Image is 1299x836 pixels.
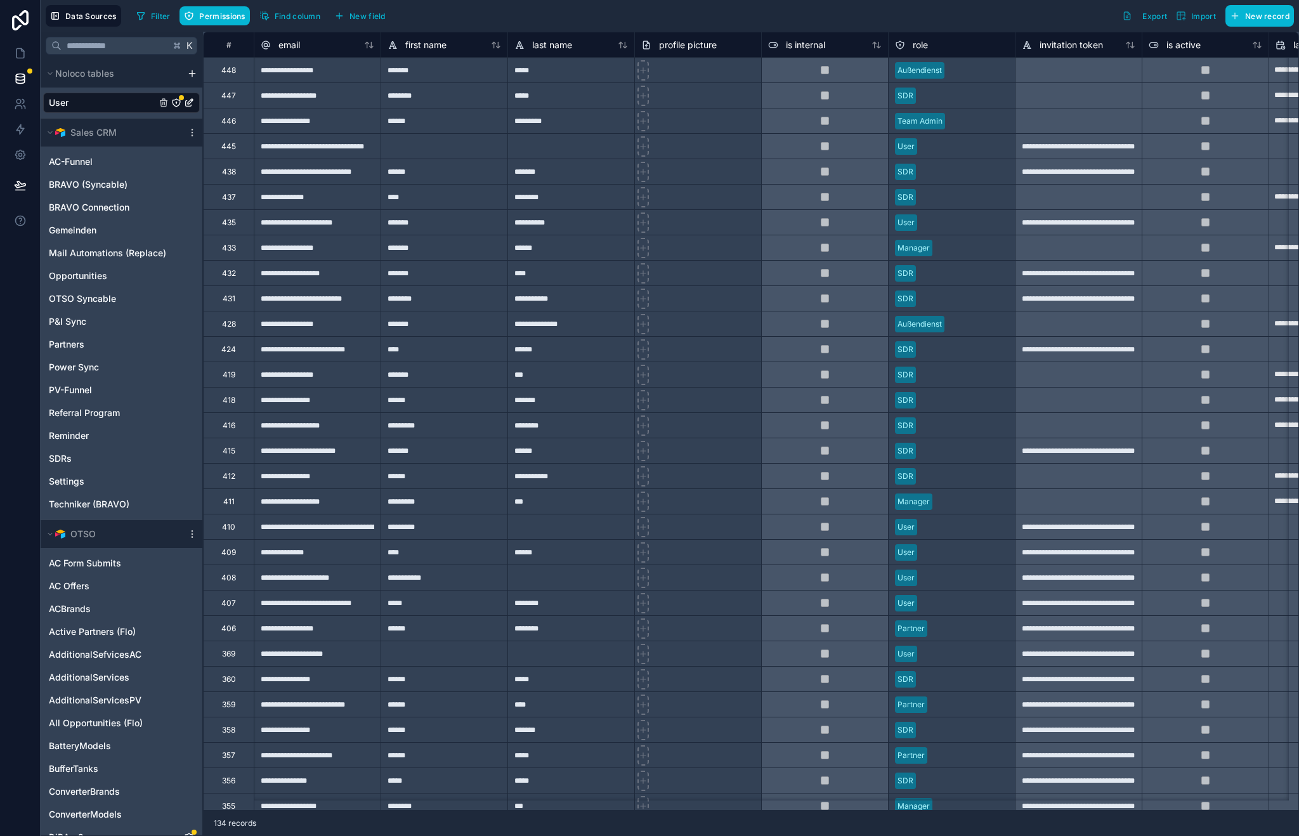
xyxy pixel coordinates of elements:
[1118,5,1172,27] button: Export
[898,674,913,685] div: SDR
[898,800,930,812] div: Manager
[898,369,913,381] div: SDR
[180,6,249,25] button: Permissions
[1245,11,1289,21] span: New record
[222,167,236,177] div: 438
[898,699,925,710] div: Partner
[898,547,915,558] div: User
[222,243,236,253] div: 433
[46,5,121,27] button: Data Sources
[330,6,390,25] button: New field
[898,217,915,228] div: User
[1220,5,1294,27] a: New record
[898,420,913,431] div: SDR
[65,11,117,21] span: Data Sources
[221,91,236,101] div: 447
[1225,5,1294,27] button: New record
[1142,11,1167,21] span: Export
[221,624,236,634] div: 406
[221,573,236,583] div: 408
[898,724,913,736] div: SDR
[898,623,925,634] div: Partner
[223,395,235,405] div: 418
[221,547,236,558] div: 409
[659,39,717,51] span: profile picture
[349,11,386,21] span: New field
[213,40,244,49] div: #
[221,598,236,608] div: 407
[185,41,194,50] span: K
[131,6,175,25] button: Filter
[223,471,235,481] div: 412
[898,115,943,127] div: Team Admin
[898,750,925,761] div: Partner
[898,268,913,279] div: SDR
[223,497,235,507] div: 411
[222,801,235,811] div: 355
[898,471,913,482] div: SDR
[898,496,930,507] div: Manager
[222,218,236,228] div: 435
[278,39,300,51] span: email
[222,192,236,202] div: 437
[199,11,245,21] span: Permissions
[898,242,930,254] div: Manager
[223,446,235,456] div: 415
[898,166,913,178] div: SDR
[913,39,928,51] span: role
[222,750,235,761] div: 357
[222,649,235,659] div: 369
[222,725,235,735] div: 358
[221,116,236,126] div: 446
[222,674,236,684] div: 360
[1172,5,1220,27] button: Import
[898,395,913,406] div: SDR
[222,700,235,710] div: 359
[898,318,942,330] div: Außendienst
[222,522,235,532] div: 410
[221,65,236,75] div: 448
[898,598,915,609] div: User
[898,775,913,787] div: SDR
[898,521,915,533] div: User
[223,294,235,304] div: 431
[151,11,171,21] span: Filter
[898,572,915,584] div: User
[405,39,447,51] span: first name
[222,268,236,278] div: 432
[1191,11,1216,21] span: Import
[532,39,572,51] span: last name
[222,776,235,786] div: 356
[898,192,913,203] div: SDR
[898,648,915,660] div: User
[786,39,825,51] span: is internal
[214,818,256,828] span: 134 records
[898,344,913,355] div: SDR
[898,141,915,152] div: User
[223,370,235,380] div: 419
[898,445,913,457] div: SDR
[180,6,254,25] a: Permissions
[1166,39,1201,51] span: is active
[1040,39,1103,51] span: invitation token
[898,65,942,76] div: Außendienst
[221,141,236,152] div: 445
[275,11,320,21] span: Find column
[223,421,235,431] div: 416
[898,90,913,101] div: SDR
[222,319,236,329] div: 428
[221,344,236,355] div: 424
[255,6,325,25] button: Find column
[898,293,913,304] div: SDR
